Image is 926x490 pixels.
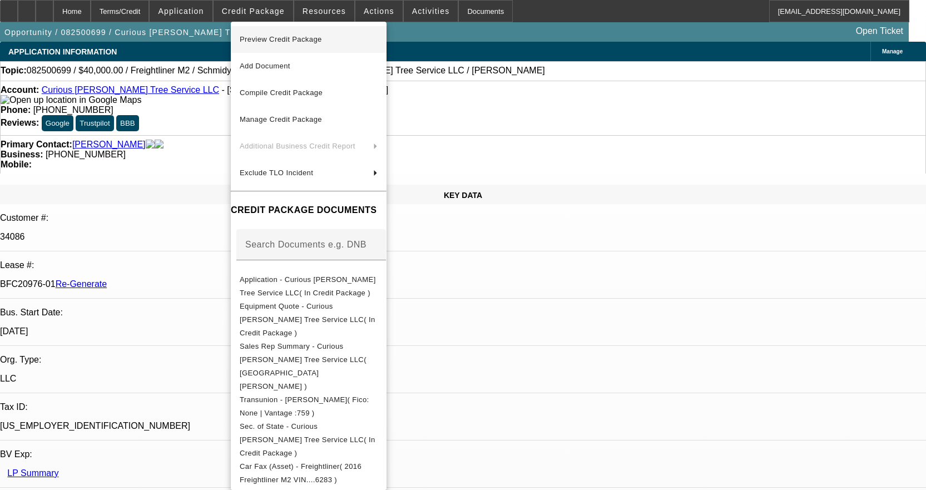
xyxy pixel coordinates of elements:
span: Sales Rep Summary - Curious [PERSON_NAME] Tree Service LLC( [GEOGRAPHIC_DATA][PERSON_NAME] ) [240,342,367,390]
button: Sec. of State - Curious Joe Tree Service LLC( In Credit Package ) [231,420,387,460]
span: Car Fax (Asset) - Freightliner( 2016 Freightliner M2 VIN....6283 ) [240,462,362,484]
span: Preview Credit Package [240,35,322,43]
span: Application - Curious [PERSON_NAME] Tree Service LLC( In Credit Package ) [240,275,376,297]
button: Transunion - Bailey, Travin( Fico: None | Vantage :759 ) [231,393,387,420]
span: Add Document [240,62,290,70]
span: Equipment Quote - Curious [PERSON_NAME] Tree Service LLC( In Credit Package ) [240,302,375,337]
button: Car Fax (Asset) - Freightliner( 2016 Freightliner M2 VIN....6283 ) [231,460,387,487]
span: Sec. of State - Curious [PERSON_NAME] Tree Service LLC( In Credit Package ) [240,422,375,457]
button: Sales Rep Summary - Curious Joe Tree Service LLC( Mansfield, Jeff ) [231,340,387,393]
span: Compile Credit Package [240,88,323,97]
h4: CREDIT PACKAGE DOCUMENTS [231,204,387,217]
button: Application - Curious Joe Tree Service LLC( In Credit Package ) [231,273,387,300]
span: Exclude TLO Incident [240,169,313,177]
span: Manage Credit Package [240,115,322,123]
button: Equipment Quote - Curious Joe Tree Service LLC( In Credit Package ) [231,300,387,340]
mat-label: Search Documents e.g. DNB [245,240,367,249]
span: Transunion - [PERSON_NAME]( Fico: None | Vantage :759 ) [240,395,369,417]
